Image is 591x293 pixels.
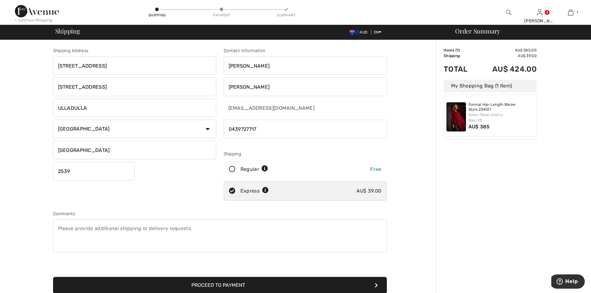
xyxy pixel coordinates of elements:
[446,102,466,131] img: Formal Hip-Length Blazer Style 254121
[476,59,537,80] td: AU$ 424.00
[476,47,537,53] td: AU$ 385.00
[576,10,578,15] span: 1
[476,53,537,59] td: AU$ 39.00
[212,12,231,18] div: Payment
[53,99,216,117] input: City
[444,80,537,92] div: My Shopping Bag (1 Item)
[53,211,387,217] div: Comments
[53,56,216,75] input: Address line 1
[240,166,268,173] div: Regular
[374,30,382,34] span: EN
[277,12,295,18] div: Summary
[568,9,573,16] img: My Bag
[555,9,586,16] a: 1
[240,187,269,195] div: Express
[15,17,52,23] div: < Continue Shopping
[444,47,476,53] td: Items ( )
[537,9,542,15] a: Sign In
[551,274,585,290] iframe: Opens a widget where you can find more information
[55,28,80,34] span: Shipping
[53,78,216,96] input: Address line 2
[224,151,387,157] div: Shipping
[457,48,459,52] span: 1
[350,30,360,35] img: Australian Dollar
[224,99,346,117] input: E-mail
[53,141,216,159] input: State/Province
[468,102,534,112] a: Formal Hip-Length Blazer Style 254121
[444,53,476,59] td: Shipping
[370,166,381,172] span: Free
[468,124,490,130] span: AU$ 385
[524,18,555,24] div: [PERSON_NAME]
[148,12,166,18] div: Shipping
[448,28,587,34] div: Order Summary
[15,5,59,17] img: 1ère Avenue
[468,112,534,123] div: Color: Deep cherry Size: 10
[537,9,542,16] img: My Info
[224,56,387,75] input: First name
[224,120,387,138] input: Mobile
[224,78,387,96] input: Last name
[53,47,216,54] div: Shipping Address
[224,47,387,54] div: Contact Information
[506,9,511,16] img: search the website
[444,59,476,80] td: Total
[356,187,382,195] div: AU$ 39.00
[350,30,370,34] span: AUD
[53,162,135,180] input: Zip/Postal Code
